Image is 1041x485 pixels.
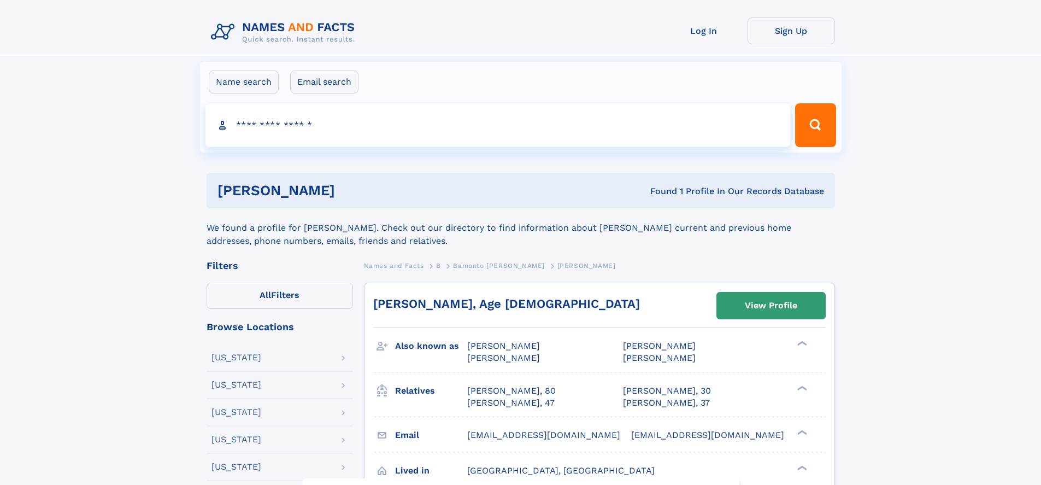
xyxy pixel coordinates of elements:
[211,463,261,471] div: [US_STATE]
[623,353,696,363] span: [PERSON_NAME]
[211,408,261,417] div: [US_STATE]
[211,353,261,362] div: [US_STATE]
[211,381,261,389] div: [US_STATE]
[207,208,835,248] div: We found a profile for [PERSON_NAME]. Check out our directory to find information about [PERSON_N...
[207,261,353,271] div: Filters
[745,293,797,318] div: View Profile
[467,353,540,363] span: [PERSON_NAME]
[260,290,271,300] span: All
[467,385,556,397] a: [PERSON_NAME], 80
[436,262,441,270] span: B
[717,293,825,319] a: View Profile
[395,426,467,445] h3: Email
[557,262,616,270] span: [PERSON_NAME]
[795,384,808,391] div: ❯
[623,341,696,351] span: [PERSON_NAME]
[795,464,808,471] div: ❯
[364,259,424,272] a: Names and Facts
[467,397,555,409] a: [PERSON_NAME], 47
[217,184,493,197] h1: [PERSON_NAME]
[631,430,784,440] span: [EMAIL_ADDRESS][DOMAIN_NAME]
[207,17,364,47] img: Logo Names and Facts
[395,337,467,355] h3: Also known as
[205,103,791,147] input: search input
[467,465,655,476] span: [GEOGRAPHIC_DATA], [GEOGRAPHIC_DATA]
[795,429,808,436] div: ❯
[467,430,620,440] span: [EMAIL_ADDRESS][DOMAIN_NAME]
[623,385,711,397] a: [PERSON_NAME], 30
[395,382,467,400] h3: Relatives
[795,103,836,147] button: Search Button
[207,322,353,332] div: Browse Locations
[467,341,540,351] span: [PERSON_NAME]
[748,17,835,44] a: Sign Up
[395,461,467,480] h3: Lived in
[209,71,279,94] label: Name search
[453,262,545,270] span: Bamonto [PERSON_NAME]
[290,71,358,94] label: Email search
[436,259,441,272] a: B
[795,340,808,347] div: ❯
[373,297,640,311] a: [PERSON_NAME], Age [DEMOGRAPHIC_DATA]
[660,17,748,44] a: Log In
[453,259,545,272] a: Bamonto [PERSON_NAME]
[211,435,261,444] div: [US_STATE]
[492,185,824,197] div: Found 1 Profile In Our Records Database
[623,397,710,409] a: [PERSON_NAME], 37
[207,283,353,309] label: Filters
